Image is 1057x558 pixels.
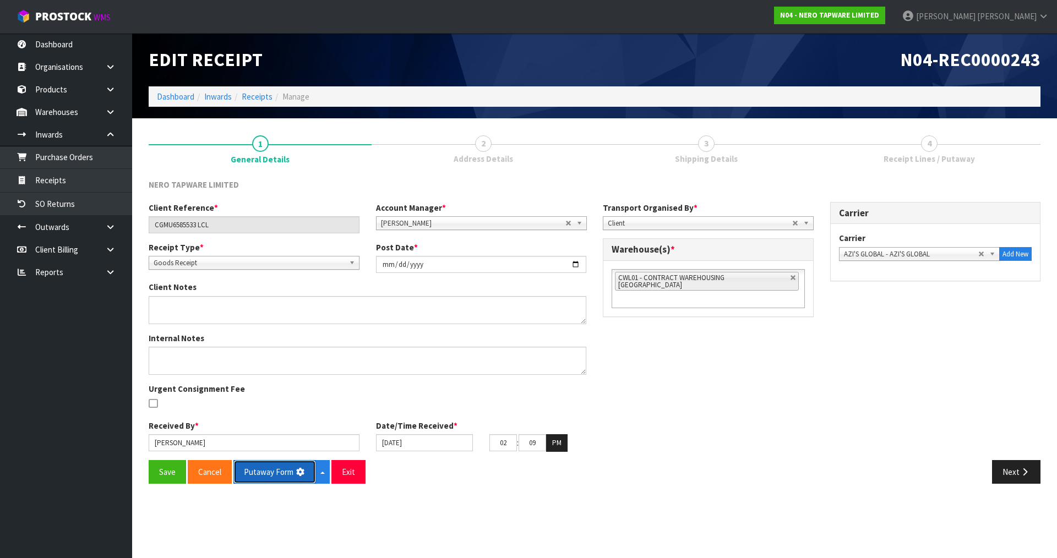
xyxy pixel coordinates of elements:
a: Receipts [242,91,273,102]
span: 1 [252,135,269,152]
label: Client Reference [149,202,218,214]
label: Urgent Consignment Fee [149,383,245,395]
span: Address Details [454,153,513,165]
span: General Details [149,171,1040,492]
span: Shipping Details [675,153,738,165]
span: [PERSON_NAME] [916,11,976,21]
h3: Warehouse(s) [612,244,805,255]
button: Save [149,460,186,484]
span: Client [608,217,792,230]
label: Received By [149,420,199,431]
label: Carrier [839,232,865,244]
label: Post Date [376,242,418,253]
button: Next [992,460,1040,484]
label: Internal Notes [149,332,204,344]
span: ProStock [35,9,91,24]
span: Goods Receipt [154,256,345,270]
span: CWL01 - CONTRACT WAREHOUSING [GEOGRAPHIC_DATA] [618,273,724,289]
span: General Details [231,154,290,165]
span: [PERSON_NAME] [977,11,1037,21]
span: Edit Receipt [149,48,263,71]
button: Exit [331,460,366,484]
span: 3 [698,135,715,152]
label: Date/Time Received [376,420,457,431]
button: Putaway Form [233,460,316,484]
label: Client Notes [149,281,197,293]
strong: N04 - NERO TAPWARE LIMITED [780,10,879,20]
a: N04 - NERO TAPWARE LIMITED [774,7,885,24]
img: cube-alt.png [17,9,30,23]
span: N04-REC0000243 [900,48,1040,71]
a: Inwards [204,91,232,102]
input: Date/Time received [376,434,473,451]
label: Account Manager [376,202,446,214]
input: HH [489,434,517,451]
label: Transport Organised By [603,202,698,214]
td: : [517,434,519,452]
span: Receipt Lines / Putaway [884,153,975,165]
span: NERO TAPWARE LIMITED [149,179,239,190]
span: [PERSON_NAME] [381,217,565,230]
a: Dashboard [157,91,194,102]
span: AZI'S GLOBAL - AZI'S GLOBAL [844,248,979,261]
span: 2 [475,135,492,152]
button: Cancel [188,460,232,484]
span: Manage [282,91,309,102]
button: Add New [999,247,1032,261]
span: 4 [921,135,938,152]
input: Client Reference [149,216,359,233]
h3: Carrier [839,208,1032,218]
small: WMS [94,12,111,23]
input: MM [519,434,546,451]
button: PM [546,434,568,452]
label: Receipt Type [149,242,204,253]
